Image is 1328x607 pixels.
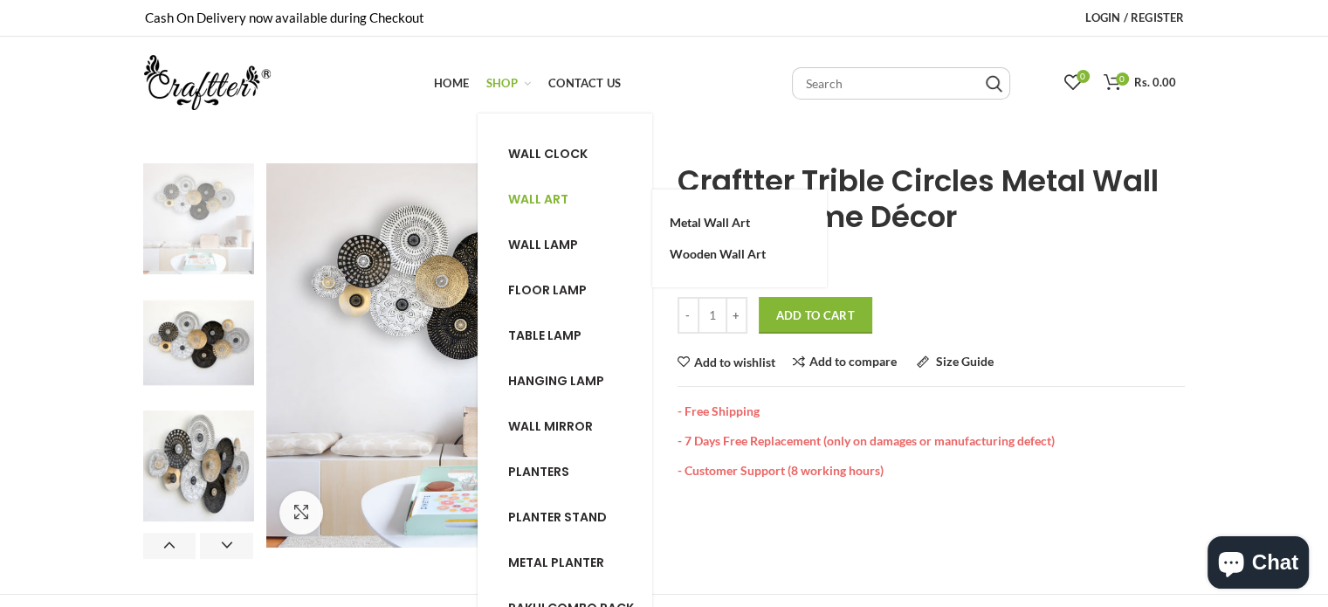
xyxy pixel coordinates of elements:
span: Table lamp [508,327,581,344]
span: Rs. 0.00 [1134,75,1176,89]
span: Add to wishlist [694,356,775,369]
img: craftter.com [144,55,271,110]
img: CMWA-215-1_150x_crop_center.jpg [143,163,254,274]
a: Floor lamp [508,280,653,300]
div: - Free Shipping - 7 Days Free Replacement (only on damages or manufacturing defect) - Customer Su... [678,386,1185,478]
a: Wooden Wall Art [670,238,809,270]
button: Add to Cart [759,297,872,334]
input: Search [986,75,1002,93]
span: Wall lamp [508,236,578,253]
span: 0 [1077,70,1090,83]
a: Add to wishlist [678,356,775,369]
a: Home [425,66,478,100]
a: 0 [1056,66,1091,100]
span: Craftter Trible Circles Metal Wall Art for Home Décor [678,160,1159,238]
span: Shop [486,76,518,90]
input: + [726,297,747,334]
span: Login / Register [1085,10,1184,24]
span: Hanging lamp [508,372,604,390]
span: 0 [1116,72,1129,86]
span: Wall mirror [508,417,593,435]
a: Shop [478,66,540,100]
span: Planter stand [508,508,607,526]
button: Previous [143,533,196,559]
span: Floor lamp [508,281,587,299]
span: Home [434,76,469,90]
input: Search [792,67,1010,100]
inbox-online-store-chat: Shopify online store chat [1202,536,1314,593]
span: Size Guide [936,354,994,369]
span: Metal Wall Art [670,215,750,230]
span: Planters [508,463,569,480]
span: Wall clock [508,145,588,162]
button: Next [200,533,253,559]
img: CMWA-215-3_150x_crop_center.jpg [143,410,254,521]
a: Contact Us [540,66,630,100]
span: Wooden Wall Art [670,246,766,261]
span: Wall art [508,190,568,208]
span: Contact Us [548,76,621,90]
a: Wall art [508,190,653,209]
a: Wall clock [508,144,653,163]
a: Wall mirror [508,417,653,436]
span: Metal planter [508,554,604,571]
input: - [678,297,699,334]
a: Planter stand [508,507,653,527]
a: Planters [508,462,653,481]
a: 0 Rs. 0.00 [1095,66,1185,100]
img: CMWA-215-2_150x_crop_center.jpg [143,287,254,398]
a: Wall lamp [508,235,653,254]
a: Size Guide [917,355,994,369]
a: Add to compare [793,355,897,369]
a: Metal Wall Art [670,207,809,238]
span: Add to compare [809,354,897,369]
a: Metal planter [508,553,653,572]
a: Table lamp [508,326,653,345]
a: Hanging lamp [508,371,653,390]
